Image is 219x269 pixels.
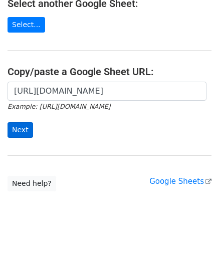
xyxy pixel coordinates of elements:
h4: Copy/paste a Google Sheet URL: [8,66,211,78]
a: Select... [8,17,45,33]
input: Next [8,122,33,138]
small: Example: [URL][DOMAIN_NAME] [8,103,110,110]
input: Paste your Google Sheet URL here [8,82,206,101]
a: Google Sheets [149,177,211,186]
a: Need help? [8,176,56,191]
